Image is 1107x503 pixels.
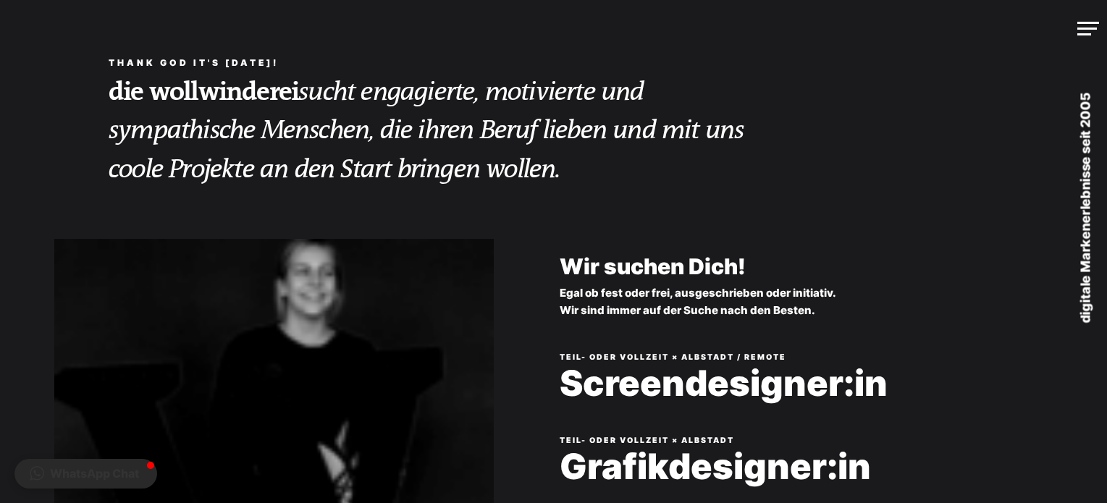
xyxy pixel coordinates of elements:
p: Teil- oder Vollzeit × Albstadt [560,435,1075,447]
button: WhatsApp Chat [14,459,157,489]
em: sucht engagierte, motivierte und sympathische Menschen, die ihren Beruf lieben und mit uns coole ... [109,77,744,185]
p: Egal ob fest oder frei, ausgeschrieben oder initiativ. Wir sind immer auf der Suche nach den Besten. [560,284,1075,319]
strong: die wollwinderei [109,77,298,107]
p: Teil- oder Vollzeit × Albstadt / Remote [560,352,1075,364]
a: Grafikdesigner:in [560,447,1075,486]
h2: Wir suchen Dich! [560,255,1075,279]
a: die wollwinderei [109,72,298,109]
h5: Thank god it's [DATE]! [109,54,1053,72]
a: Screendesigner:in [560,364,1075,403]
